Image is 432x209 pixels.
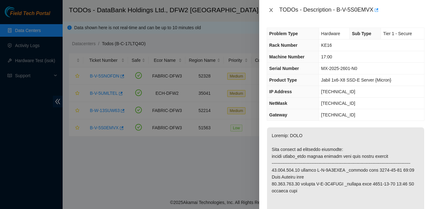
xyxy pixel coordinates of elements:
span: [TECHNICAL_ID] [321,89,355,94]
span: Problem Type [269,31,298,36]
span: Machine Number [269,54,305,59]
span: close [269,8,274,13]
span: 17:00 [321,54,332,59]
span: Hardware [321,31,340,36]
span: NetMask [269,101,287,106]
span: KE16 [321,43,332,48]
span: Tier 1 - Secure [383,31,412,36]
span: Sub Type [352,31,371,36]
span: Product Type [269,78,297,83]
span: MX-2025-2601-N0 [321,66,357,71]
span: Jabil 1x6-X8 SSD-E Server {Micron} [321,78,391,83]
div: TODOs - Description - B-V-5S0EMVX [279,5,424,15]
span: [TECHNICAL_ID] [321,112,355,117]
span: Serial Number [269,66,299,71]
span: Rack Number [269,43,297,48]
span: IP Address [269,89,292,94]
span: [TECHNICAL_ID] [321,101,355,106]
button: Close [267,7,275,13]
span: Gateway [269,112,287,117]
